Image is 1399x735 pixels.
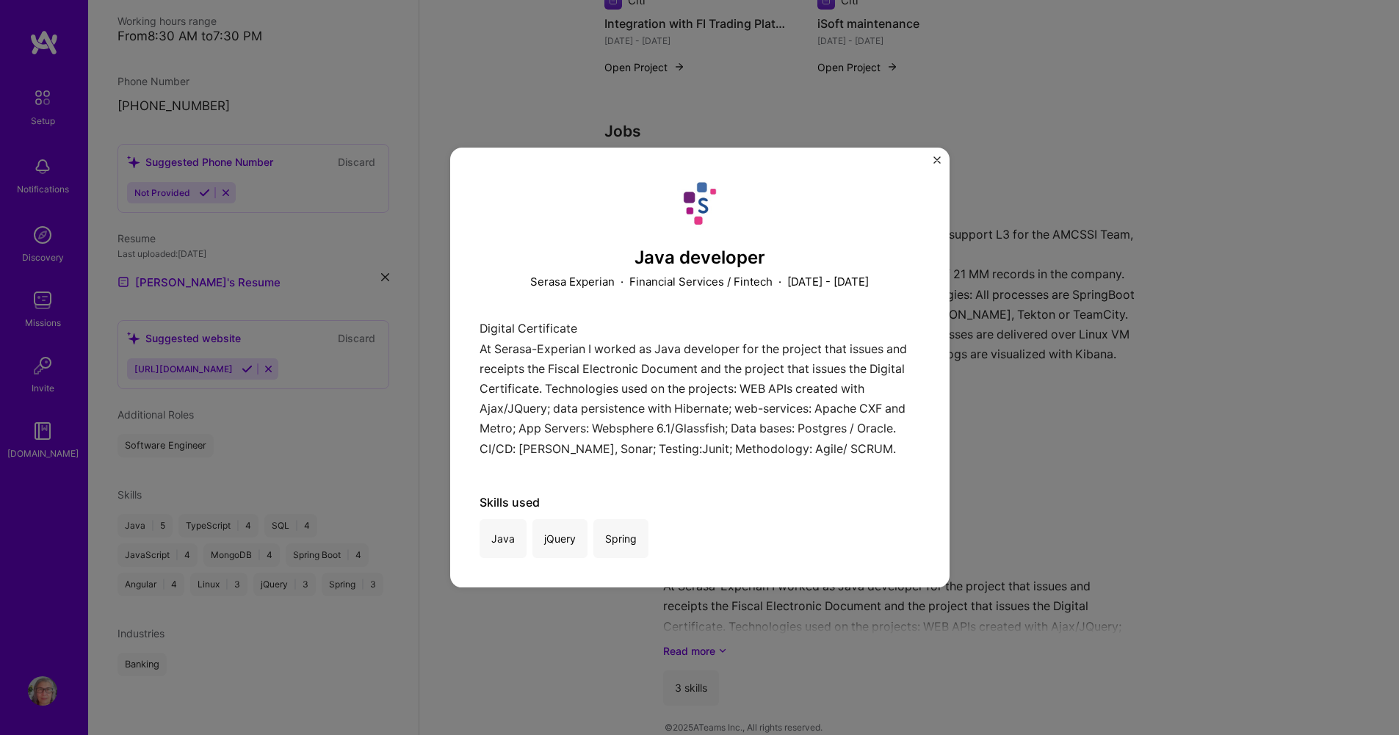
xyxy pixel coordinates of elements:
div: jQuery [532,519,588,558]
p: [DATE] - [DATE] [787,274,869,289]
p: Financial Services / Fintech [629,274,773,289]
img: Company logo [673,177,726,230]
div: Skills used [480,495,920,510]
p: Serasa Experian [530,274,615,289]
h3: Java developer [480,247,920,269]
button: Close [933,156,941,172]
span: · [621,274,623,289]
div: Java [480,519,527,558]
div: Spring [593,519,648,558]
span: · [778,274,781,289]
